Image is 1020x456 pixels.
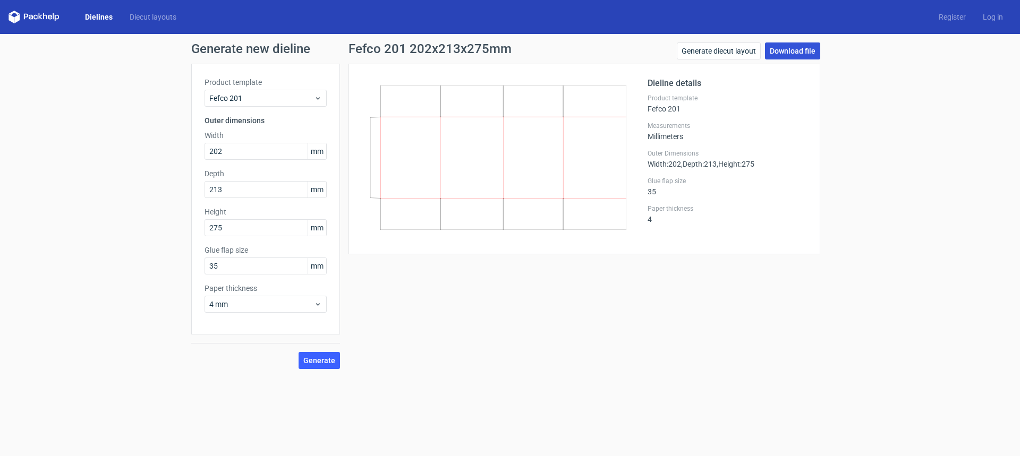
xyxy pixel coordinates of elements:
[648,204,807,213] label: Paper thickness
[191,42,829,55] h1: Generate new dieline
[205,77,327,88] label: Product template
[308,220,326,236] span: mm
[299,352,340,369] button: Generate
[648,177,807,196] div: 35
[209,93,314,104] span: Fefco 201
[648,94,807,113] div: Fefco 201
[648,149,807,158] label: Outer Dimensions
[308,258,326,274] span: mm
[648,94,807,102] label: Product template
[648,160,681,168] span: Width : 202
[205,245,327,255] label: Glue flap size
[717,160,754,168] span: , Height : 275
[648,204,807,223] div: 4
[205,207,327,217] label: Height
[308,182,326,197] span: mm
[209,299,314,309] span: 4 mm
[121,12,185,22] a: Diecut layouts
[765,42,820,59] a: Download file
[648,77,807,90] h2: Dieline details
[205,130,327,141] label: Width
[303,357,335,364] span: Generate
[205,168,327,179] label: Depth
[205,115,327,126] h3: Outer dimensions
[677,42,761,59] a: Generate diecut layout
[76,12,121,22] a: Dielines
[930,12,974,22] a: Register
[348,42,512,55] h1: Fefco 201 202x213x275mm
[681,160,717,168] span: , Depth : 213
[205,283,327,294] label: Paper thickness
[648,122,807,130] label: Measurements
[648,122,807,141] div: Millimeters
[308,143,326,159] span: mm
[648,177,807,185] label: Glue flap size
[974,12,1011,22] a: Log in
